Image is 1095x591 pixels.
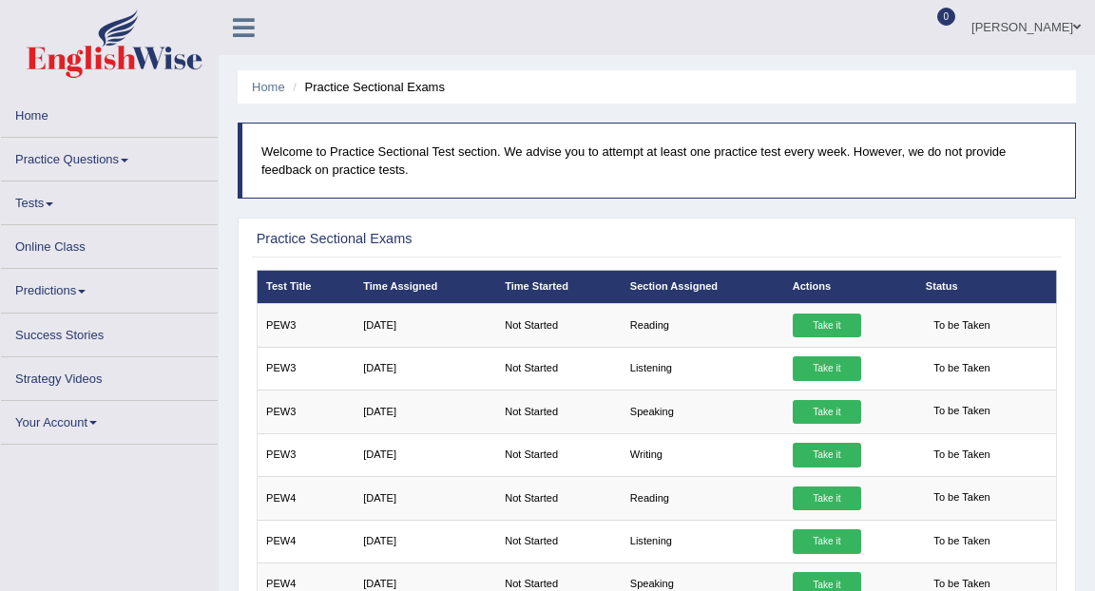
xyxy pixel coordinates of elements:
[917,270,1057,303] th: Status
[496,270,622,303] th: Time Started
[257,270,355,303] th: Test Title
[621,433,783,476] td: Writing
[496,347,622,390] td: Not Started
[496,433,622,476] td: Not Started
[926,400,998,425] span: To be Taken
[926,529,998,554] span: To be Taken
[261,143,1056,179] p: Welcome to Practice Sectional Test section. We advise you to attempt at least one practice test e...
[355,304,496,347] td: [DATE]
[793,356,861,381] a: Take it
[257,520,355,562] td: PEW4
[355,270,496,303] th: Time Assigned
[783,270,916,303] th: Actions
[1,314,218,351] a: Success Stories
[1,181,218,219] a: Tests
[621,391,783,433] td: Speaking
[257,391,355,433] td: PEW3
[355,347,496,390] td: [DATE]
[621,270,783,303] th: Section Assigned
[355,433,496,476] td: [DATE]
[355,391,496,433] td: [DATE]
[257,232,753,247] h2: Practice Sectional Exams
[252,80,285,94] a: Home
[257,304,355,347] td: PEW3
[496,477,622,520] td: Not Started
[1,225,218,262] a: Online Class
[937,8,956,26] span: 0
[257,433,355,476] td: PEW3
[621,347,783,390] td: Listening
[793,400,861,425] a: Take it
[1,94,218,131] a: Home
[496,391,622,433] td: Not Started
[793,443,861,467] a: Take it
[793,529,861,554] a: Take it
[1,357,218,394] a: Strategy Videos
[926,486,998,511] span: To be Taken
[496,520,622,562] td: Not Started
[793,314,861,338] a: Take it
[1,401,218,438] a: Your Account
[257,477,355,520] td: PEW4
[926,356,998,381] span: To be Taken
[288,78,445,96] li: Practice Sectional Exams
[1,138,218,175] a: Practice Questions
[355,520,496,562] td: [DATE]
[621,304,783,347] td: Reading
[793,486,861,511] a: Take it
[1,269,218,306] a: Predictions
[621,520,783,562] td: Listening
[926,443,998,467] span: To be Taken
[355,477,496,520] td: [DATE]
[926,314,998,338] span: To be Taken
[257,347,355,390] td: PEW3
[496,304,622,347] td: Not Started
[621,477,783,520] td: Reading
